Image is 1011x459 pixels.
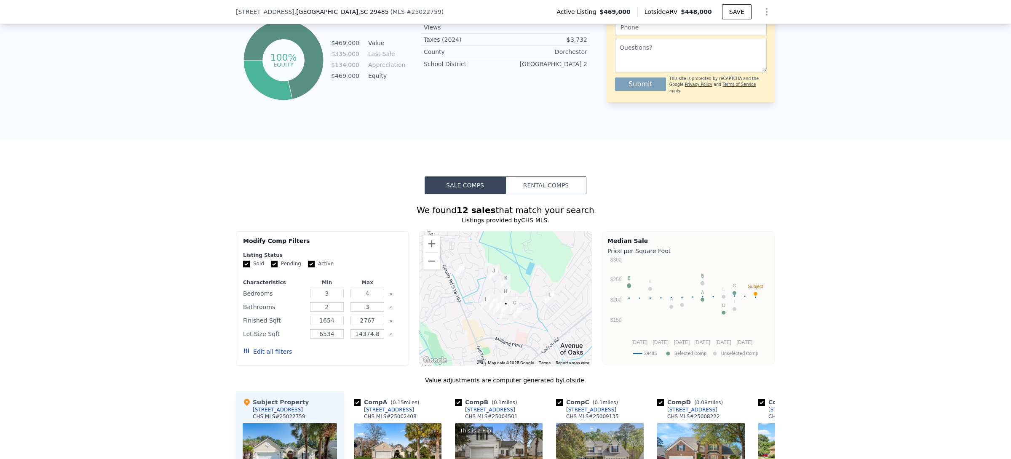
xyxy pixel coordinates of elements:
[701,290,704,295] text: A
[685,82,712,87] a: Privacy Policy
[768,413,821,420] div: CHS MLS # 24014605
[423,235,440,252] button: Zoom in
[243,260,264,267] label: Sold
[667,413,720,420] div: CHS MLS # 25008222
[696,400,708,406] span: 0.08
[387,400,423,406] span: ( miles)
[243,261,250,267] input: Sold
[748,284,763,289] text: Subject
[488,400,520,406] span: ( miles)
[407,8,441,15] span: # 25022759
[615,19,767,35] input: Phone
[477,360,483,364] button: Keyboard shortcuts
[308,261,315,267] input: Active
[425,176,505,194] button: Sale Comps
[271,261,278,267] input: Pending
[236,204,775,216] div: We found that match your search
[715,339,731,345] text: [DATE]
[501,299,511,314] div: 136 Oakbluff Rd
[421,355,449,366] a: Open this area in Google Maps (opens a new window)
[500,307,509,321] div: 123 Thousand Oaks Ct
[758,3,775,20] button: Show Options
[681,8,712,15] span: $448,000
[243,328,305,340] div: Lot Size Sqft
[610,277,622,283] text: $250
[393,8,405,15] span: MLS
[681,295,683,300] text: J
[514,306,523,320] div: 100 Lost Creek Ct
[243,301,305,313] div: Bathrooms
[556,406,616,413] a: [STREET_ADDRESS]
[545,291,554,305] div: 41 Regency Oaks Dr
[607,245,770,257] div: Price per Square Foot
[501,287,510,302] div: 105 Sumpter Hill Dr
[607,237,770,245] div: Median Sale
[331,60,360,69] td: $134,000
[628,276,631,281] text: F
[366,49,404,59] td: Last Sale
[722,303,725,308] text: D
[488,360,534,365] span: Map data ©2025 Google
[644,351,657,356] text: 29485
[674,339,690,345] text: [DATE]
[424,35,505,44] div: Taxes (2024)
[670,297,673,302] text: H
[734,299,735,304] text: I
[271,260,301,267] label: Pending
[389,333,393,336] button: Clear
[423,253,440,270] button: Zoom out
[566,413,619,420] div: CHS MLS # 25009135
[599,8,631,16] span: $469,000
[691,400,726,406] span: ( miles)
[669,76,767,94] div: This site is protected by reCAPTCHA and the Google and apply.
[722,4,752,19] button: SAVE
[494,400,502,406] span: 0.1
[722,82,756,87] a: Terms of Service
[610,317,622,323] text: $150
[243,288,305,299] div: Bedrooms
[674,351,706,356] text: Selected Comp
[424,48,505,56] div: County
[253,406,303,413] div: [STREET_ADDRESS]
[594,400,602,406] span: 0.1
[236,376,775,384] div: Value adjustments are computer generated by Lotside .
[390,8,444,16] div: ( )
[607,257,770,362] div: A chart.
[243,315,305,326] div: Finished Sqft
[628,275,631,280] text: E
[501,274,511,288] div: 116 Spring Meadows Dr
[556,360,589,365] a: Report a map error
[354,406,414,413] a: [STREET_ADDRESS]
[393,400,404,406] span: 0.15
[273,61,294,67] tspan: equity
[737,339,753,345] text: [DATE]
[489,297,498,311] div: 163 Oakbluff Rd
[589,400,621,406] span: ( miles)
[331,49,360,59] td: $335,000
[653,339,669,345] text: [DATE]
[694,339,710,345] text: [DATE]
[354,398,423,406] div: Comp A
[505,176,586,194] button: Rental Comps
[505,48,587,56] div: Dorchester
[615,77,666,91] button: Submit
[667,406,717,413] div: [STREET_ADDRESS]
[505,35,587,44] div: $3,732
[556,8,599,16] span: Active Listing
[243,252,402,259] div: Listing Status
[236,216,775,224] div: Listings provided by CHS MLS .
[509,296,518,310] div: 119 Oakbluff Rd
[721,351,758,356] text: Unselected Comp
[424,60,505,68] div: School District
[465,406,515,413] div: [STREET_ADDRESS]
[722,287,725,292] text: L
[308,260,334,267] label: Active
[364,406,414,413] div: [STREET_ADDRESS]
[364,413,417,420] div: CHS MLS # 25002408
[539,360,551,365] a: Terms
[505,60,587,68] div: [GEOGRAPHIC_DATA] 2
[389,319,393,323] button: Clear
[758,406,818,413] a: [STREET_ADDRESS]
[758,398,826,406] div: Comp E
[424,23,505,32] div: Views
